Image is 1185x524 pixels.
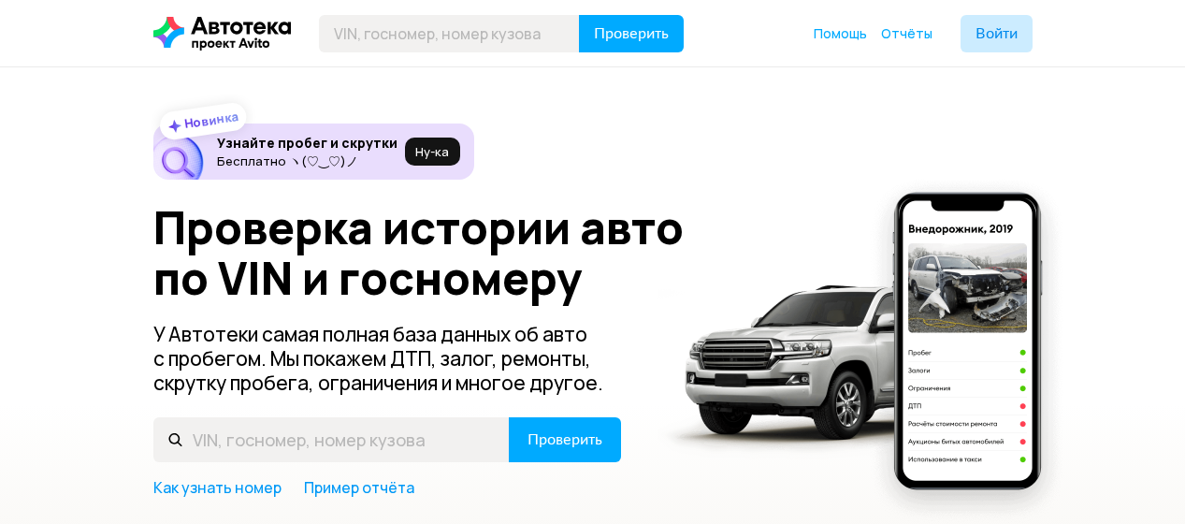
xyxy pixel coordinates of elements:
[961,15,1033,52] button: Войти
[319,15,580,52] input: VIN, госномер, номер кузова
[509,417,621,462] button: Проверить
[217,153,397,168] p: Бесплатно ヽ(♡‿♡)ノ
[527,432,602,447] span: Проверить
[153,202,712,303] h1: Проверка истории авто по VIN и госномеру
[579,15,684,52] button: Проверить
[182,108,239,132] strong: Новинка
[153,477,282,498] a: Как узнать номер
[217,135,397,152] h6: Узнайте пробег и скрутки
[594,26,669,41] span: Проверить
[304,477,414,498] a: Пример отчёта
[881,24,932,42] span: Отчёты
[881,24,932,43] a: Отчёты
[814,24,867,42] span: Помощь
[975,26,1018,41] span: Войти
[415,144,449,159] span: Ну‑ка
[153,417,510,462] input: VIN, госномер, номер кузова
[153,322,623,395] p: У Автотеки самая полная база данных об авто с пробегом. Мы покажем ДТП, залог, ремонты, скрутку п...
[814,24,867,43] a: Помощь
